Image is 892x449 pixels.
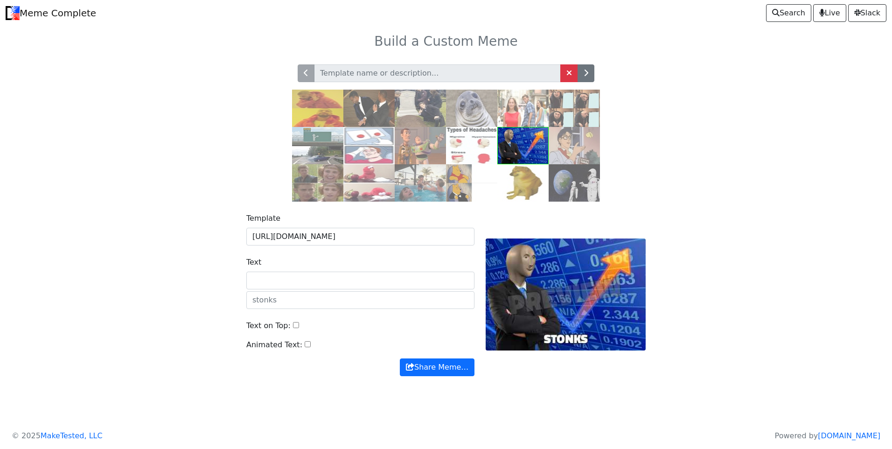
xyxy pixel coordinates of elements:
img: slap.jpg [343,90,395,127]
img: astronaut.jpg [549,164,600,202]
input: stonks [246,291,474,309]
img: headaches.jpg [446,127,497,164]
p: Powered by [775,430,880,442]
span: Search [772,7,805,19]
h3: Build a Custom Meme [144,34,748,49]
img: ds.jpg [343,127,395,164]
a: Slack [848,4,886,22]
label: Text on Top: [246,320,291,331]
img: pigeon.jpg [549,127,600,164]
img: pooh.jpg [446,164,497,202]
input: Background Image URL [246,228,474,246]
label: Template [246,213,280,224]
img: ams.jpg [446,90,497,127]
a: Live [813,4,846,22]
a: Search [766,4,811,22]
img: drake.jpg [292,90,343,127]
img: buzz.jpg [395,127,446,164]
img: pool.jpg [395,164,446,202]
button: Share Meme… [400,358,474,376]
label: Animated Text: [246,339,302,351]
img: cheems.jpg [497,164,549,202]
input: Template name or description... [314,64,561,82]
img: exit.jpg [292,127,343,164]
img: grave.jpg [395,90,446,127]
span: Slack [854,7,880,19]
p: © 2025 [12,430,103,442]
span: Live [819,7,840,19]
img: Meme Complete [6,6,20,20]
img: db.jpg [497,90,549,127]
img: elmo.jpg [343,164,395,202]
img: gru.jpg [549,90,600,127]
label: Text [246,257,261,268]
a: Meme Complete [6,4,96,22]
img: right.jpg [292,164,343,202]
img: stonks.jpg [497,127,549,164]
a: [DOMAIN_NAME] [818,431,880,440]
a: MakeTested, LLC [41,431,103,440]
